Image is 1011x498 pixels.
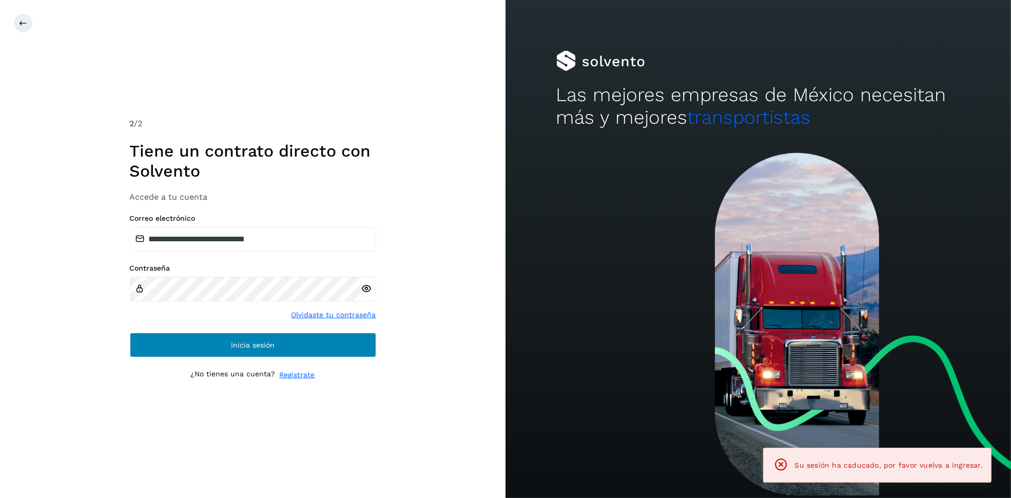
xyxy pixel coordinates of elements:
[130,118,376,130] div: /2
[191,370,276,380] p: ¿No tienes una cuenta?
[130,333,376,357] button: Inicia sesión
[291,310,376,320] a: Olvidaste tu contraseña
[280,370,315,380] a: Regístrate
[130,192,376,202] h3: Accede a tu cuenta
[688,106,811,128] span: transportistas
[130,214,376,223] label: Correo electrónico
[231,341,275,349] span: Inicia sesión
[130,119,134,128] span: 2
[556,84,961,129] h2: Las mejores empresas de México necesitan más y mejores
[795,461,983,469] span: Su sesión ha caducado, por favor vuelva a ingresar.
[130,141,376,181] h1: Tiene un contrato directo con Solvento
[130,264,376,273] label: Contraseña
